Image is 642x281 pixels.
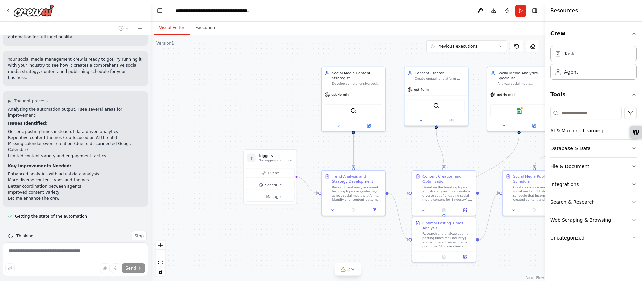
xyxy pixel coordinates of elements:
[321,170,386,216] div: Trend Analysis and Strategy DevelopmentResearch and analyze current trending topics in {industry}...
[8,98,48,104] button: ▶Thought process
[550,217,611,223] div: Web Scraping & Browsing
[389,191,409,196] g: Edge from 52e06636-a5d9-41d0-9d6f-4bbb8bb1537e to 0d7896db-b197-48f6-92e8-ba0554e0cb65
[13,4,54,17] img: Logo
[190,21,221,35] button: Execution
[331,93,350,97] span: gpt-4o-mini
[156,40,174,46] div: Version 1
[156,250,165,258] button: zoom out
[564,50,574,57] div: Task
[497,93,515,97] span: gpt-4o-mini
[350,108,356,114] img: SerperDevTool
[8,56,143,81] p: Your social media management crew is ready to go! Try running it with your industry to see how it...
[351,134,356,167] g: Edge from c1d6eaf2-cb0e-4c31-96c6-53d7eae82226 to 52e06636-a5d9-41d0-9d6f-4bbb8bb1537e
[550,229,637,247] button: Uncategorized
[422,220,473,231] div: Optimal Posting Times Analysis
[265,182,282,188] span: Schedule
[354,122,383,129] button: Open in side panel
[437,117,466,123] button: Open in side panel
[502,170,567,216] div: Social Media Publishing ScheduleCreate a comprehensive 30-day social media publishing schedule th...
[332,70,382,81] div: Social Media Content Strategist
[456,207,474,213] button: Open in side panel
[156,258,165,267] button: fit view
[8,189,143,195] li: Improved content variety
[100,263,110,273] button: Upload files
[550,122,637,139] button: AI & Machine Learning
[332,185,382,202] div: Research and analyze current trending topics in {industry} across social media platforms. Identif...
[111,263,120,273] button: Click to speak your automation idea
[422,185,473,202] div: Based on the trending topics and strategy insights, create a diverse set of engaging social media...
[564,68,578,75] div: Agent
[8,141,143,153] li: Missing calendar event creation (due to disconnected Google Calendar)
[15,214,87,219] span: Getting the state of the automation
[8,171,143,177] li: Enhanced analytics with actual data analysis
[5,263,15,273] button: Improve this prompt
[246,192,294,202] button: Manage
[550,181,579,188] div: Integrations
[8,135,143,141] li: Repetitive content themes (too focused on AI threats)
[156,241,165,276] div: React Flow controls
[16,233,37,239] span: Thinking...
[550,7,578,15] h4: Resources
[479,191,499,196] g: Edge from 0d7896db-b197-48f6-92e8-ba0554e0cb65 to efbde406-e94b-4662-9e8f-f3c1f1325b54
[498,70,548,81] div: Social Media Analytics Specialist
[8,98,11,104] span: ▶
[550,145,591,152] div: Database & Data
[532,129,605,167] g: Edge from 6a09f384-54e5-4b0d-b6bf-06e032f59443 to efbde406-e94b-4662-9e8f-f3c1f1325b54
[259,158,293,162] p: No triggers configured
[422,174,473,184] div: Content Creation and Optimization
[135,24,145,32] button: Start a new chat
[116,24,132,32] button: Switch to previous chat
[154,21,190,35] button: Visual Editor
[8,177,143,183] li: More diverse content types and themes
[246,168,294,178] button: Event
[550,234,584,241] div: Uncategorized
[422,232,473,248] div: Research and analyze optimal posting times for {industry} across different social media platforms...
[456,254,474,260] button: Open in side panel
[176,7,252,14] nav: breadcrumb
[8,121,48,126] strong: Issues Identified:
[550,163,589,170] div: File & Document
[243,149,297,204] div: TriggersNo triggers configuredEventScheduleManage
[520,122,549,129] button: Open in side panel
[550,175,637,193] button: Integrations
[516,108,522,114] img: Google sheets
[122,263,145,273] button: Send
[332,174,382,184] div: Trend Analysis and Strategy Development
[550,193,637,211] button: Search & Research
[268,170,279,175] span: Event
[526,276,544,280] a: React Flow attribution
[404,67,469,126] div: Content CreatorCreate engaging, platform-specific social media content for {industry} that resona...
[524,207,546,213] button: No output available
[126,265,136,271] span: Send
[155,6,165,16] button: Hide left sidebar
[335,263,361,276] button: 2
[156,241,165,250] button: zoom in
[550,24,637,43] button: Crew
[433,103,439,109] img: SerperDevTool
[550,104,637,252] div: Tools
[415,70,465,75] div: Content Creator
[550,43,637,85] div: Crew
[433,254,455,260] button: No output available
[433,207,455,213] button: No output available
[550,211,637,229] button: Web Scraping & Browsing
[487,67,551,132] div: Social Media Analytics SpecialistAnalyze social media performance metrics, engagement patterns, a...
[156,267,165,276] button: toggle interactivity
[479,191,499,242] g: Edge from ba55b2b2-9dd2-4495-b2e9-1703171b9ec6 to efbde406-e94b-4662-9e8f-f3c1f1325b54
[437,44,477,49] span: Previous executions
[498,82,548,86] div: Analyze social media performance metrics, engagement patterns, and audience behavior for {industr...
[8,195,143,201] p: Let me enhance the crew:
[259,153,293,158] h3: Triggers
[513,174,563,184] div: Social Media Publishing Schedule
[332,82,382,86] div: Develop comprehensive social media content strategies for {industry} by analyzing trending topics...
[434,129,446,167] g: Edge from 64725f35-f9f3-4bbb-be88-b24a809bdb6f to 0d7896db-b197-48f6-92e8-ba0554e0cb65
[8,129,143,135] li: Generic posting times instead of data-driven analytics
[266,194,281,199] span: Manage
[8,106,143,118] p: Analyzing the automation output, I see several areas for improvement:
[412,217,476,263] div: Optimal Posting Times AnalysisResearch and analyze optimal posting times for {industry} across di...
[550,85,637,104] button: Tools
[347,266,350,273] span: 2
[441,134,522,214] g: Edge from c6614490-3b2d-49c7-a222-6a5fd0aa0c78 to ba55b2b2-9dd2-4495-b2e9-1703171b9ec6
[550,199,595,205] div: Search & Research
[412,170,476,216] div: Content Creation and OptimizationBased on the trending topics and strategy insights, create a div...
